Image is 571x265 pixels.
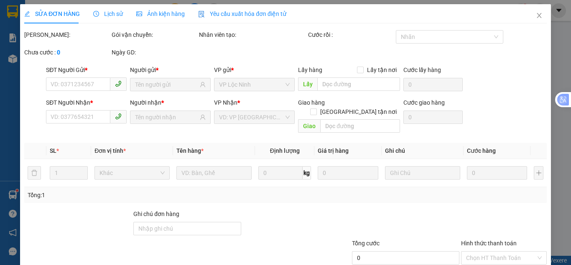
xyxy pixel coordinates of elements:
div: VP gửi [214,65,295,75]
div: Gói vận chuyển: [112,30,197,39]
input: 0 [467,166,527,180]
button: Close [528,4,551,28]
input: Dọc đường [320,119,400,133]
div: Cước rồi : [308,30,394,39]
span: user [200,114,206,120]
span: user [200,82,206,87]
span: VP Nhận [214,99,237,106]
span: [GEOGRAPHIC_DATA] tận nơi [316,107,400,116]
span: picture [136,11,142,17]
div: Người nhận [130,98,211,107]
span: Khác [99,167,165,179]
span: VP Lộc Ninh [219,78,290,91]
label: Cước giao hàng [403,99,444,106]
div: Tổng: 1 [28,190,221,200]
input: Ghi Chú [385,166,460,180]
label: Ghi chú đơn hàng [133,211,179,217]
input: Cước giao hàng [403,111,463,124]
input: 0 [318,166,378,180]
div: Ngày GD: [112,48,197,57]
input: Dọc đường [317,77,400,91]
button: plus [534,166,543,180]
span: Cước hàng [467,147,496,154]
span: Định lượng [270,147,299,154]
label: Cước lấy hàng [403,67,441,73]
span: clock-circle [93,11,99,17]
span: close [536,12,543,19]
span: Yêu cầu xuất hóa đơn điện tử [198,10,286,17]
span: Tổng cước [352,240,380,247]
b: 0 [57,49,60,56]
img: icon [198,11,205,18]
span: SỬA ĐƠN HÀNG [24,10,80,17]
span: Lấy tận nơi [363,65,400,75]
input: Tên người nhận [135,113,198,122]
div: Nhân viên tạo: [199,30,306,39]
div: Chưa cước : [24,48,110,57]
div: SĐT Người Gửi [46,65,127,75]
label: Hình thức thanh toán [461,240,517,247]
span: Ảnh kiện hàng [136,10,185,17]
span: Tên hàng [176,147,204,154]
button: delete [28,166,41,180]
input: Cước lấy hàng [403,78,463,91]
span: Lấy hàng [298,67,322,73]
span: Giá trị hàng [318,147,349,154]
span: Giao hàng [298,99,325,106]
input: VD: Bàn, Ghế [176,166,252,180]
span: Lấy [298,77,317,91]
div: SĐT Người Nhận [46,98,127,107]
span: edit [24,11,30,17]
span: phone [115,113,122,120]
span: kg [303,166,311,180]
span: Giao [298,119,320,133]
div: [PERSON_NAME]: [24,30,110,39]
th: Ghi chú [382,143,464,159]
div: Người gửi [130,65,211,75]
span: SL [50,147,56,154]
input: Ghi chú đơn hàng [133,222,241,235]
input: Tên người gửi [135,80,198,89]
span: Lịch sử [93,10,123,17]
span: Đơn vị tính [94,147,126,154]
span: phone [115,80,122,87]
